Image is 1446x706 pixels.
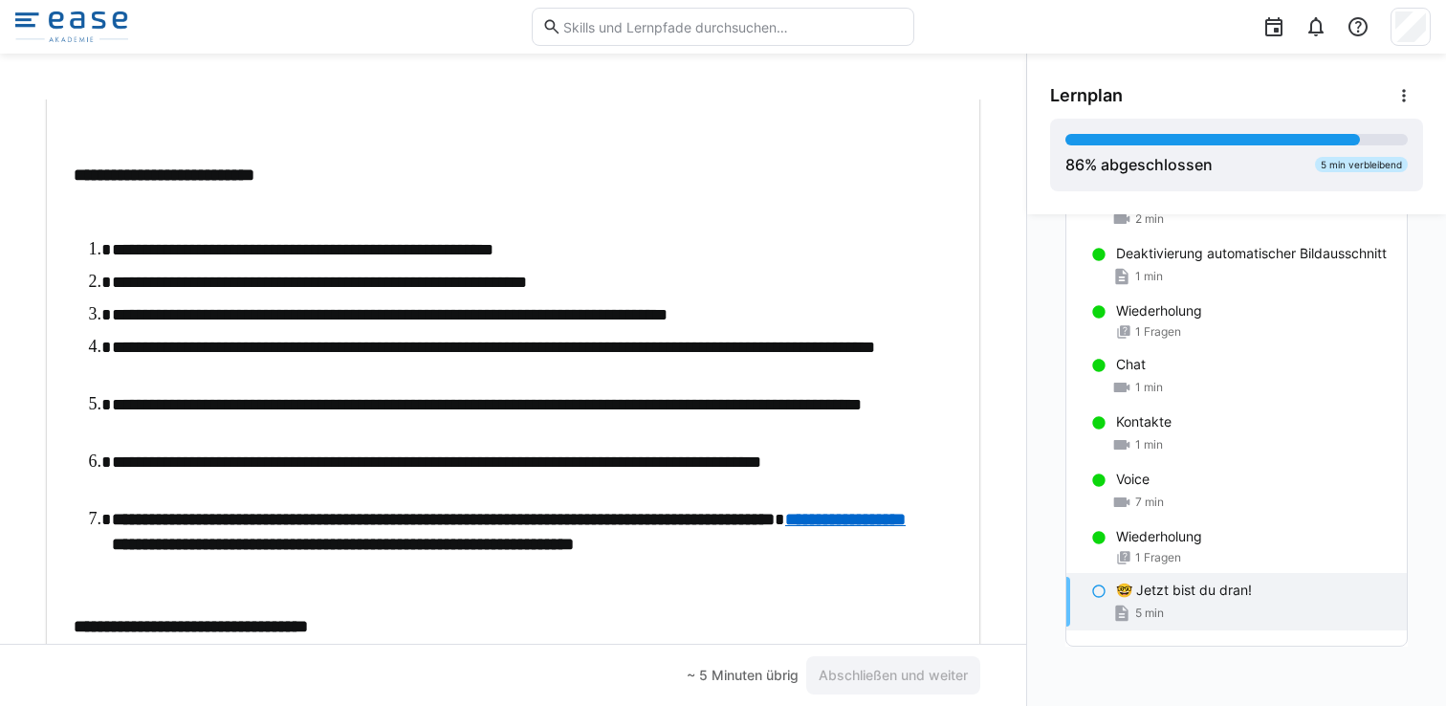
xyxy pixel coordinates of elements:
span: 1 min [1135,380,1163,395]
span: 1 min [1135,269,1163,284]
span: 5 min [1135,606,1164,621]
span: Abschließen und weiter [816,666,971,685]
span: 86 [1065,155,1084,174]
p: Deaktivierung automatischer Bildausschnitt [1116,244,1387,263]
input: Skills und Lernpfade durchsuchen… [561,18,904,35]
span: 7 min [1135,495,1164,510]
span: 2 min [1135,211,1164,227]
p: Wiederholung [1116,301,1202,320]
span: 1 Fragen [1135,324,1181,340]
div: % abgeschlossen [1065,153,1213,176]
span: Lernplan [1050,85,1123,106]
div: 5 min verbleibend [1315,157,1408,172]
p: Wiederholung [1116,527,1202,546]
p: Voice [1116,470,1150,489]
span: 1 Fragen [1135,550,1181,565]
p: Chat [1116,355,1146,374]
span: 1 min [1135,437,1163,452]
p: Kontakte [1116,412,1172,431]
div: ~ 5 Minuten übrig [687,666,799,685]
button: Abschließen und weiter [806,656,980,695]
p: 🤓 Jetzt bist du dran! [1116,581,1252,600]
